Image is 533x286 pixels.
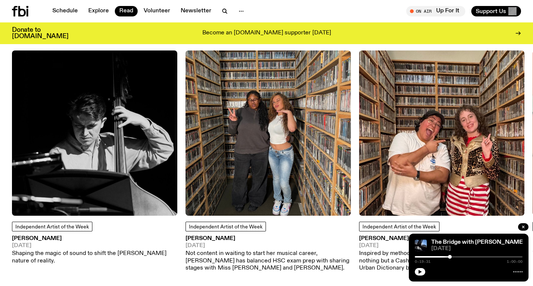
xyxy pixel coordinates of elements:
[414,8,462,14] span: Tune in live
[359,236,524,272] a: [PERSON_NAME][DATE]Inspired by method acting and an Xbox Live lobby; wielding nothing but a CashC...
[359,50,524,216] img: Diana and Freddy posing in the music library. Diana is pointing at Freddy, who is posing with a p...
[415,260,431,264] span: 0:19:31
[431,246,523,252] span: [DATE]
[431,239,525,245] a: The Bridge with [PERSON_NAME]
[139,6,175,16] a: Volunteer
[176,6,216,16] a: Newsletter
[12,236,177,242] h3: [PERSON_NAME]
[471,6,521,16] button: Support Us
[12,236,177,265] a: [PERSON_NAME][DATE]Shaping the magic of sound to shift the [PERSON_NAME] nature of reality.
[406,6,465,16] button: On AirUp For It
[359,236,524,242] h3: [PERSON_NAME]
[186,236,351,242] h3: [PERSON_NAME]
[415,240,427,252] img: People climb Sydney's Harbour Bridge
[362,224,436,230] span: Independent Artist of the Week
[12,250,177,264] p: Shaping the magic of sound to shift the [PERSON_NAME] nature of reality.
[84,6,113,16] a: Explore
[12,243,177,249] span: [DATE]
[48,6,82,16] a: Schedule
[12,27,68,40] h3: Donate to [DOMAIN_NAME]
[15,224,89,230] span: Independent Artist of the Week
[186,236,351,272] a: [PERSON_NAME][DATE]Not content in waiting to start her musical career, [PERSON_NAME] has balanced...
[186,222,266,231] a: Independent Artist of the Week
[359,222,439,231] a: Independent Artist of the Week
[476,8,506,15] span: Support Us
[359,250,524,272] p: Inspired by method acting and an Xbox Live lobby; wielding nothing but a CashConverters microphon...
[186,243,351,249] span: [DATE]
[507,260,523,264] span: 1:00:00
[115,6,138,16] a: Read
[12,222,92,231] a: Independent Artist of the Week
[202,30,331,37] p: Become an [DOMAIN_NAME] supporter [DATE]
[189,224,263,230] span: Independent Artist of the Week
[12,50,177,216] img: Black and white photo of musician Jacques Emery playing his double bass reading sheet music.
[359,243,524,249] span: [DATE]
[186,250,351,272] p: Not content in waiting to start her musical career, [PERSON_NAME] has balanced HSC exam prep with...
